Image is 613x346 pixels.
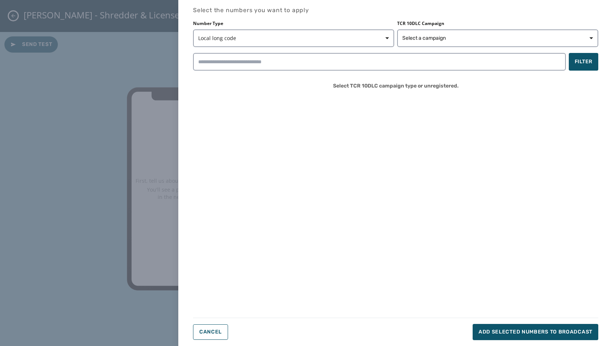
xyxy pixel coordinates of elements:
span: Add selected numbers to broadcast [479,328,592,336]
span: Filter [575,58,592,65]
span: Cancel [199,329,222,335]
button: Local long code [193,29,394,47]
button: Cancel [193,324,228,340]
button: Select a campaign [397,29,598,47]
h4: Select the numbers you want to apply [193,6,598,15]
span: Select TCR 10DLC campaign type or unregistered. [333,76,459,96]
button: Filter [569,53,598,71]
span: Local long code [198,35,389,42]
label: TCR 10DLC Campaign [397,21,598,26]
button: Add selected numbers to broadcast [473,324,598,340]
span: Select a campaign [402,35,446,42]
label: Number Type [193,21,394,26]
